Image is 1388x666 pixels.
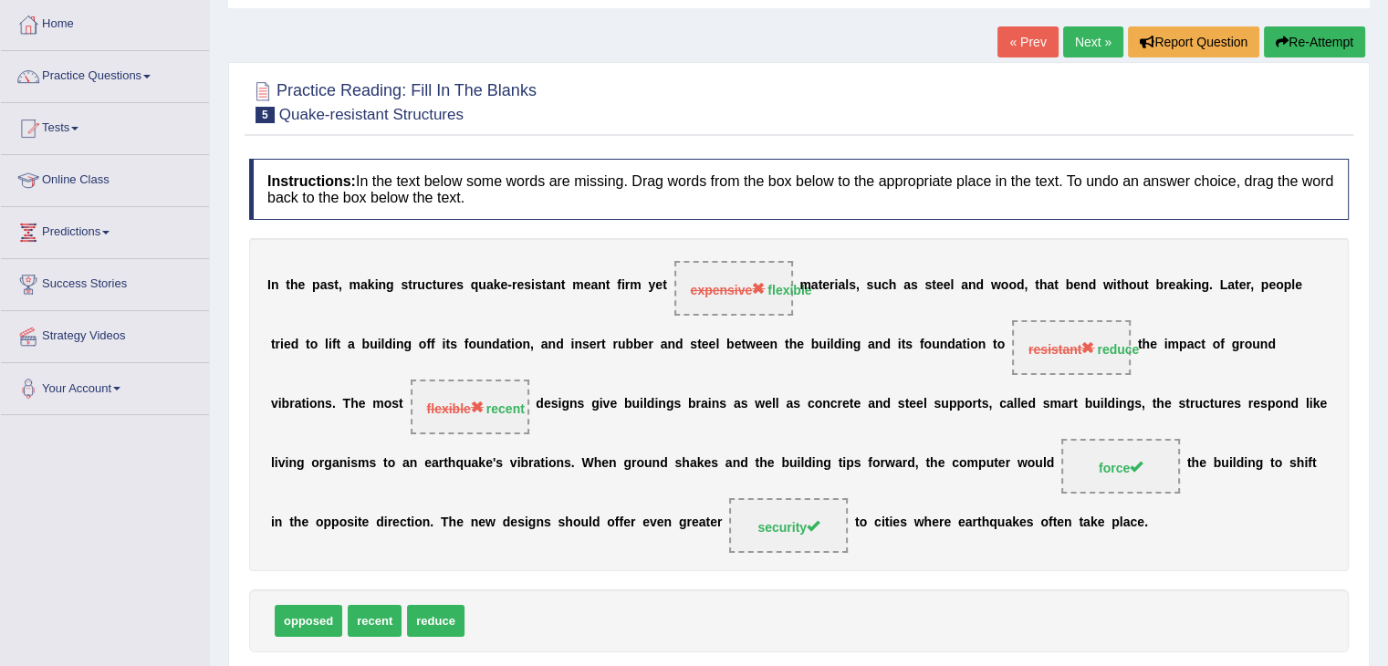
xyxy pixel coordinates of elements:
b: t [286,278,290,293]
b: a [961,278,968,293]
b: i [280,338,284,352]
b: d [556,338,564,352]
b: n [396,338,404,352]
a: Next » [1063,26,1123,57]
b: o [1008,278,1017,293]
b: e [735,338,742,352]
b: n [378,278,386,293]
b: l [643,397,647,411]
b: g [561,397,569,411]
b: o [419,338,427,352]
b: t [601,338,606,352]
b: e [709,338,716,352]
b: f [920,338,924,352]
b: t [902,338,906,352]
b: h [1142,338,1150,352]
b: g [666,397,674,411]
b: o [309,397,318,411]
b: n [770,338,778,352]
b: b [811,338,819,352]
b: t [1138,338,1143,352]
b: , [530,338,534,352]
b: t [1144,278,1149,293]
b: t [301,397,306,411]
b: s [924,278,932,293]
b: u [932,338,940,352]
b: r [289,397,294,411]
b: t [1117,278,1122,293]
b: o [310,338,318,352]
b: e [822,278,830,293]
b: a [1227,278,1235,293]
a: Success Stories [1,259,209,305]
a: Online Class [1,155,209,201]
b: a [838,278,845,293]
b: a [500,338,507,352]
b: t [741,338,746,352]
b: u [476,338,485,352]
b: n [1260,338,1268,352]
b: t [819,278,823,293]
b: e [517,278,524,293]
b: f [431,338,435,352]
b: b [688,397,696,411]
button: Re-Attempt [1264,26,1365,57]
b: i [1190,278,1194,293]
h2: Practice Reading: Fill In The Blanks [249,78,537,123]
b: e [1239,278,1247,293]
b: , [1250,278,1254,293]
b: d [882,338,891,352]
b: i [1164,338,1168,352]
b: t [306,338,310,352]
span: resistant [1028,342,1094,357]
b: t [445,338,450,352]
b: t [663,278,667,293]
b: t [1035,278,1039,293]
b: p [312,278,320,293]
b: a [811,278,819,293]
button: Report Question [1128,26,1259,57]
b: g [853,338,861,352]
b: T [343,397,351,411]
b: c [882,278,889,293]
b: e [359,397,366,411]
b: i [708,397,712,411]
b: s [582,338,590,352]
b: n [978,338,986,352]
b: t [337,338,341,352]
b: g [1232,338,1240,352]
b: i [898,338,902,352]
b: o [515,338,523,352]
b: d [1088,278,1096,293]
b: n [1194,278,1202,293]
b: b [1155,278,1164,293]
b: q [471,278,479,293]
b: u [873,278,882,293]
b: n [574,338,582,352]
b: i [600,397,603,411]
b: s [401,278,408,293]
b: h [290,278,298,293]
b: r [648,338,652,352]
b: i [278,397,282,411]
b: r [830,278,834,293]
a: Strategy Videos [1,311,209,357]
b: v [603,397,611,411]
b: d [947,338,955,352]
b: n [845,338,853,352]
b: p [1179,338,1187,352]
b: a [868,338,875,352]
b: p [1284,278,1292,293]
b: i [654,397,658,411]
b: a [734,397,741,411]
b: s [524,278,531,293]
b: a [955,338,963,352]
b: n [940,338,948,352]
b: g [386,278,394,293]
b: b [282,397,290,411]
b: l [830,338,834,352]
b: e [1268,278,1276,293]
b: t [697,338,702,352]
b: e [544,397,551,411]
b: i [443,338,446,352]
